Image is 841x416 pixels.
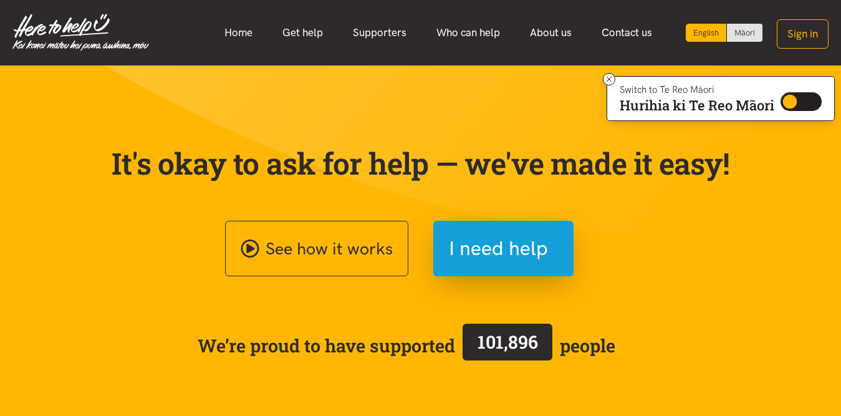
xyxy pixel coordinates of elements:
[209,19,267,46] a: Home
[267,19,338,46] a: Get help
[478,330,538,354] span: 101,896
[587,19,667,46] a: Contact us
[727,24,762,42] a: Switch to Te Reo Māori
[198,321,615,370] span: We’re proud to have supported people
[686,24,763,42] div: Language toggle
[109,145,733,181] p: It's okay to ask for help — we've made it easy!
[620,86,774,94] p: Switch to Te Reo Māori
[338,19,421,46] a: Supporters
[433,221,574,276] button: I need help
[449,233,548,264] span: I need help
[686,24,727,42] div: Current language
[620,100,774,111] p: Hurihia ki Te Reo Māori
[225,221,408,276] a: See how it works
[12,14,149,51] img: Home
[777,19,829,49] button: Sign in
[515,19,587,46] a: About us
[421,19,515,46] a: Who can help
[455,321,560,370] a: 101,896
